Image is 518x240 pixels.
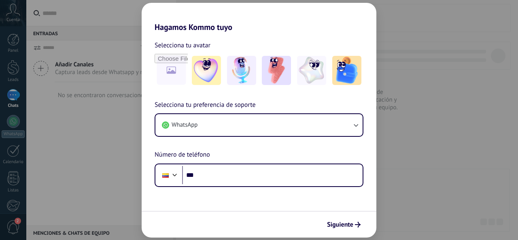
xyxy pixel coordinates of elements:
[172,121,197,129] span: WhatsApp
[155,114,363,136] button: WhatsApp
[297,56,326,85] img: -4.jpeg
[142,3,376,32] h2: Hagamos Kommo tuyo
[262,56,291,85] img: -3.jpeg
[155,40,210,51] span: Selecciona tu avatar
[327,222,353,227] span: Siguiente
[155,150,210,160] span: Número de teléfono
[158,167,173,184] div: Colombia: + 57
[227,56,256,85] img: -2.jpeg
[332,56,361,85] img: -5.jpeg
[155,100,256,110] span: Selecciona tu preferencia de soporte
[323,218,364,232] button: Siguiente
[192,56,221,85] img: -1.jpeg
